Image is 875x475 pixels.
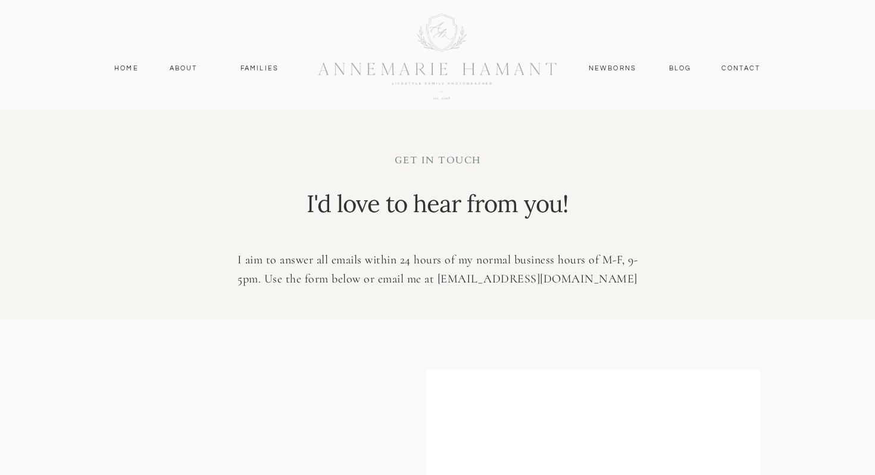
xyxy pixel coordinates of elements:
[109,63,144,74] a: Home
[166,63,201,74] a: About
[226,250,649,289] p: I aim to answer all emails within 24 hours of my normal business hours of M-F, 9-5pm. Use the for...
[584,63,641,74] a: Newborns
[233,63,286,74] a: Families
[715,63,767,74] a: contact
[304,187,571,232] p: I'd love to hear from you!
[666,63,694,74] a: Blog
[308,154,568,170] p: get in touch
